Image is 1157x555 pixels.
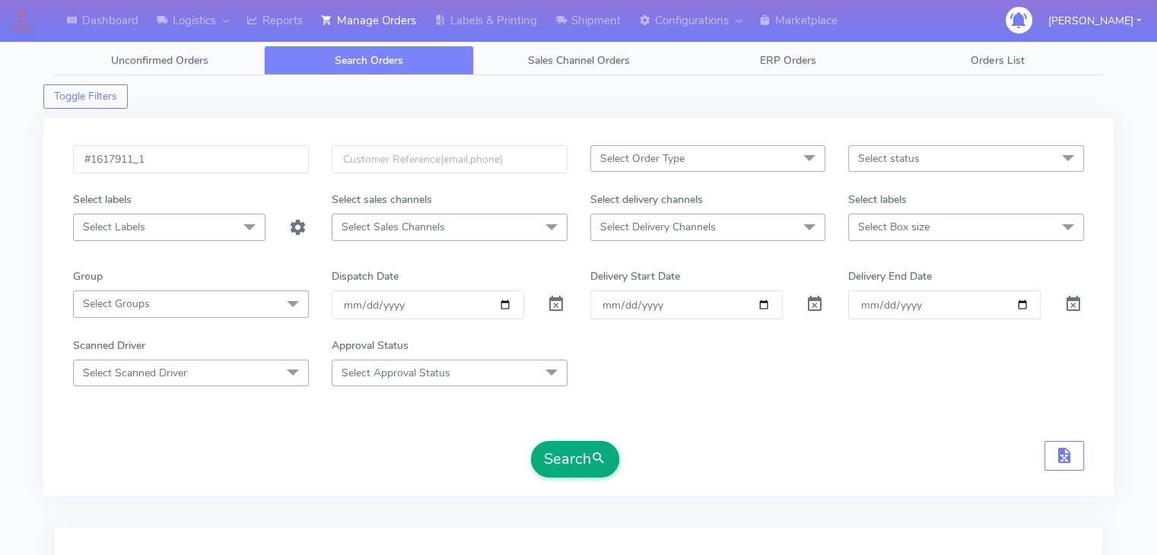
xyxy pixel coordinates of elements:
span: ERP Orders [760,53,816,68]
span: Sales Channel Orders [528,53,630,68]
label: Group [73,268,103,284]
label: Delivery Start Date [590,268,680,284]
label: Select sales channels [332,192,432,208]
span: Select Labels [83,220,145,234]
button: Search [531,441,619,477]
span: Select Sales Channels [342,220,445,234]
label: Dispatch Date [332,268,399,284]
button: Toggle Filters [43,84,128,109]
span: Select status [858,151,920,166]
label: Select labels [848,192,907,208]
ul: Tabs [55,46,1102,75]
span: Select Order Type [600,151,685,166]
label: Scanned Driver [73,338,145,354]
span: Select Groups [83,297,150,311]
input: Order Id [73,145,309,173]
span: Unconfirmed Orders [111,53,208,68]
span: Select Delivery Channels [600,220,716,234]
span: Select Scanned Driver [83,366,187,380]
span: Search Orders [335,53,403,68]
span: Select Approval Status [342,366,450,380]
label: Approval Status [332,338,408,354]
label: Delivery End Date [848,268,932,284]
label: Select labels [73,192,132,208]
input: Customer Reference(email,phone) [332,145,567,173]
button: [PERSON_NAME] [1037,5,1152,36]
span: Select Box size [858,220,930,234]
span: Orders List [971,53,1024,68]
label: Select delivery channels [590,192,703,208]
